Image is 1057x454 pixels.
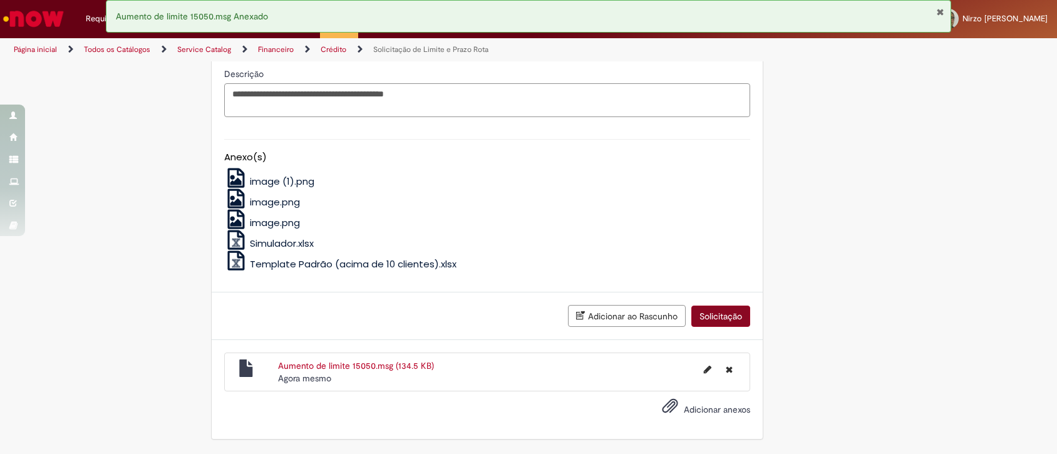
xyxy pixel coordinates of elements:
[116,11,268,22] span: Aumento de limite 15050.msg Anexado
[14,44,57,54] a: Página inicial
[962,13,1048,24] span: Nirzo [PERSON_NAME]
[1,6,66,31] img: ServiceNow
[224,216,301,229] a: image.png
[278,373,331,384] time: 29/08/2025 16:31:53
[258,44,294,54] a: Financeiro
[84,44,150,54] a: Todos os Catálogos
[684,404,750,415] span: Adicionar anexos
[224,257,457,271] a: Template Padrão (acima de 10 clientes).xlsx
[224,175,315,188] a: image (1).png
[224,195,301,209] a: image.png
[250,195,300,209] span: image.png
[691,306,750,327] button: Solicitação
[250,175,314,188] span: image (1).png
[224,83,750,117] textarea: Descrição
[936,7,944,17] button: Fechar Notificação
[86,13,130,25] span: Requisições
[696,359,719,379] button: Editar nome de arquivo Aumento de limite 15050.msg
[568,305,686,327] button: Adicionar ao Rascunho
[250,216,300,229] span: image.png
[224,68,266,80] span: Descrição
[224,152,750,163] h5: Anexo(s)
[278,373,331,384] span: Agora mesmo
[250,257,456,271] span: Template Padrão (acima de 10 clientes).xlsx
[373,44,488,54] a: Solicitação de Limite e Prazo Rota
[659,395,681,423] button: Adicionar anexos
[250,237,314,250] span: Simulador.xlsx
[321,44,346,54] a: Crédito
[224,237,314,250] a: Simulador.xlsx
[718,359,740,379] button: Excluir Aumento de limite 15050.msg
[278,360,434,371] a: Aumento de limite 15050.msg (134.5 KB)
[177,44,231,54] a: Service Catalog
[9,38,695,61] ul: Trilhas de página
